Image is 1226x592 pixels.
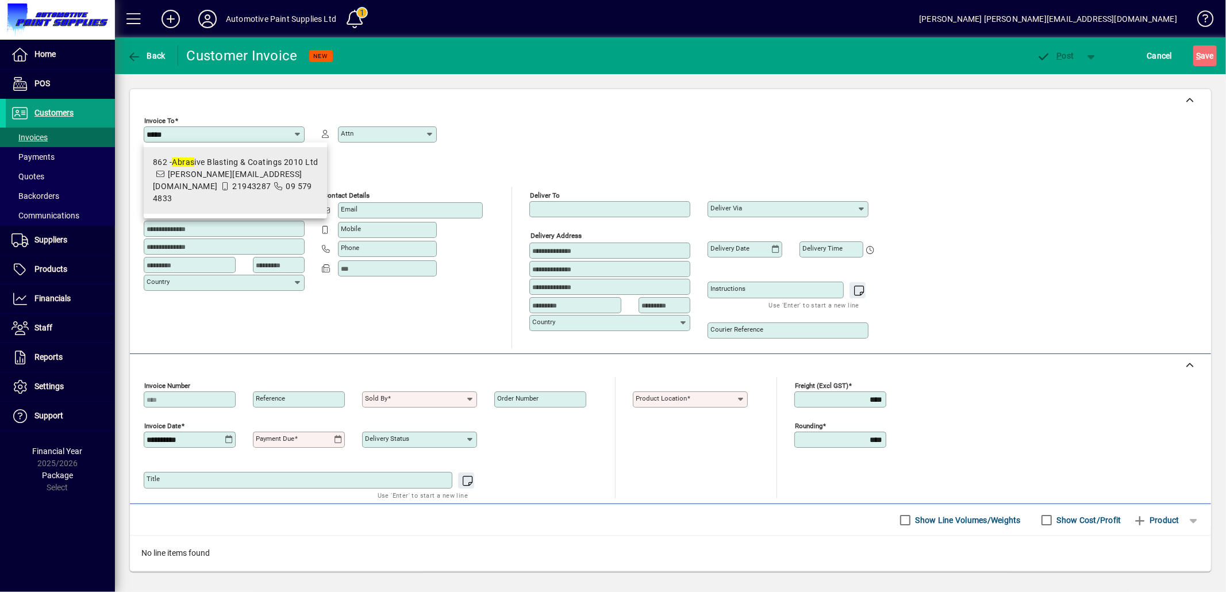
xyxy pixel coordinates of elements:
mat-label: Freight (excl GST) [795,382,848,390]
span: Home [34,49,56,59]
span: P [1057,51,1062,60]
mat-option: 862 - Abrasive Blasting & Coatings 2010 Ltd [144,147,327,214]
button: Add [152,9,189,29]
span: Customers [34,108,74,117]
span: Backorders [11,191,59,201]
mat-label: Delivery time [802,244,843,252]
div: [PERSON_NAME] [PERSON_NAME][EMAIL_ADDRESS][DOMAIN_NAME] [919,10,1177,28]
mat-hint: Use 'Enter' to start a new line [769,298,859,312]
mat-label: Product location [636,394,687,402]
a: Products [6,255,115,284]
a: Invoices [6,128,115,147]
button: Cancel [1144,45,1175,66]
span: Product [1133,511,1179,529]
a: Communications [6,206,115,225]
a: Financials [6,285,115,313]
div: No line items found [130,536,1211,571]
span: Back [127,51,166,60]
span: ost [1037,51,1074,60]
span: Communications [11,211,79,220]
mat-label: Reference [256,394,285,402]
label: Show Cost/Profit [1055,514,1121,526]
div: Automotive Paint Supplies Ltd [226,10,336,28]
span: Financial Year [33,447,83,456]
span: S [1196,51,1201,60]
mat-label: Invoice number [144,382,190,390]
span: Package [42,471,73,480]
a: Settings [6,372,115,401]
mat-label: Invoice To [144,117,175,125]
mat-label: Invoice date [144,422,181,430]
mat-label: Order number [497,394,539,402]
div: 862 - ive Blasting & Coatings 2010 Ltd [153,156,318,168]
label: Show Line Volumes/Weights [913,514,1021,526]
div: Customer Invoice [187,47,298,65]
span: Financials [34,294,71,303]
mat-label: Delivery date [710,244,750,252]
mat-label: Country [532,318,555,326]
span: Cancel [1147,47,1173,65]
span: Payments [11,152,55,162]
span: POS [34,79,50,88]
span: [PERSON_NAME][EMAIL_ADDRESS][DOMAIN_NAME] [153,170,302,191]
span: ave [1196,47,1214,65]
span: NEW [314,52,328,60]
span: Suppliers [34,235,67,244]
a: POS [6,70,115,98]
mat-hint: Use 'Enter' to start a new line [378,489,468,502]
mat-label: Sold by [365,394,387,402]
a: Backorders [6,186,115,206]
span: Support [34,411,63,420]
mat-label: Deliver via [710,204,742,212]
button: Profile [189,9,226,29]
mat-label: Mobile [341,225,361,233]
mat-label: Country [147,278,170,286]
mat-label: Courier Reference [710,325,763,333]
em: Abras [172,157,194,167]
app-page-header-button: Back [115,45,178,66]
mat-label: Title [147,475,160,483]
a: Reports [6,343,115,372]
span: Reports [34,352,63,362]
mat-label: Instructions [710,285,745,293]
mat-label: Payment due [256,435,294,443]
button: Post [1031,45,1080,66]
mat-label: Phone [341,244,359,252]
span: Quotes [11,172,44,181]
a: Quotes [6,167,115,186]
mat-label: Deliver To [530,191,560,199]
span: Invoices [11,133,48,142]
mat-label: Delivery status [365,435,409,443]
mat-label: Email [341,205,358,213]
button: Product [1127,510,1185,531]
span: 21943287 [232,182,271,191]
span: Staff [34,323,52,332]
a: Suppliers [6,226,115,255]
button: Back [124,45,168,66]
a: Staff [6,314,115,343]
mat-label: Attn [341,129,353,137]
a: Payments [6,147,115,167]
mat-label: Rounding [795,422,823,430]
span: Products [34,264,67,274]
a: Support [6,402,115,430]
a: Home [6,40,115,69]
button: Save [1193,45,1217,66]
span: Settings [34,382,64,391]
a: Knowledge Base [1189,2,1212,40]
